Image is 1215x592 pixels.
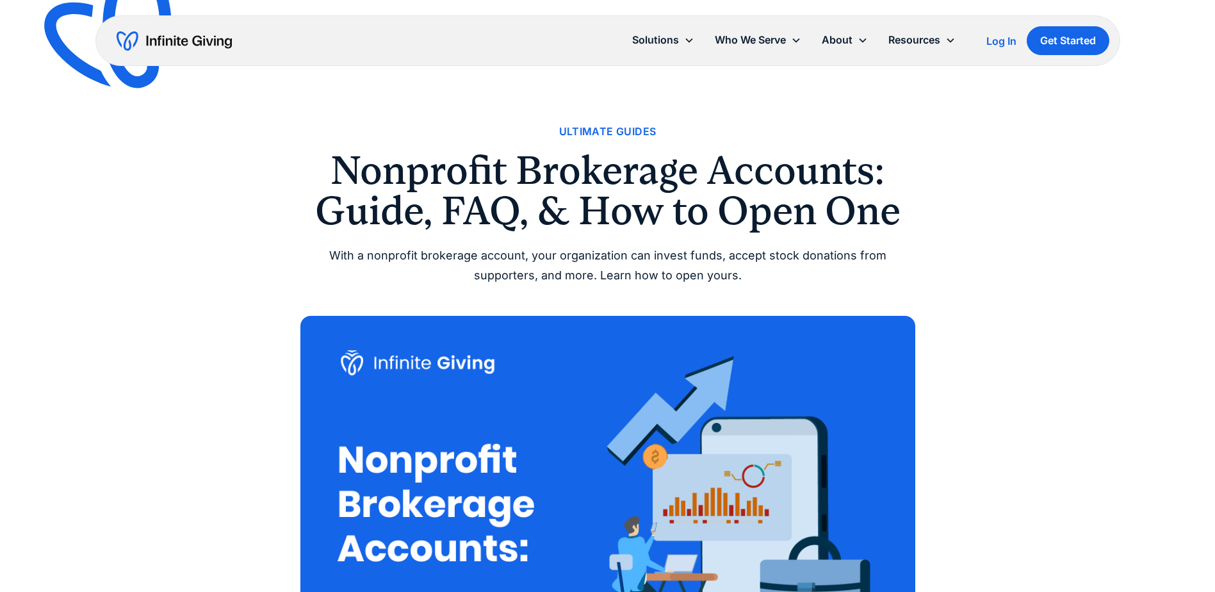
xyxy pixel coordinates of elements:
div: About [822,31,852,49]
div: Resources [888,31,940,49]
div: With a nonprofit brokerage account, your organization can invest funds, accept stock donations fr... [300,246,915,285]
a: Log In [986,33,1016,49]
a: Ultimate Guides [559,123,656,140]
a: Get Started [1027,26,1109,55]
h1: Nonprofit Brokerage Accounts: Guide, FAQ, & How to Open One [300,151,915,231]
div: Solutions [622,26,705,54]
div: Who We Serve [715,31,786,49]
div: Solutions [632,31,679,49]
div: Log In [986,36,1016,46]
div: About [811,26,878,54]
div: Who We Serve [705,26,811,54]
a: home [117,31,232,51]
div: Resources [878,26,966,54]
